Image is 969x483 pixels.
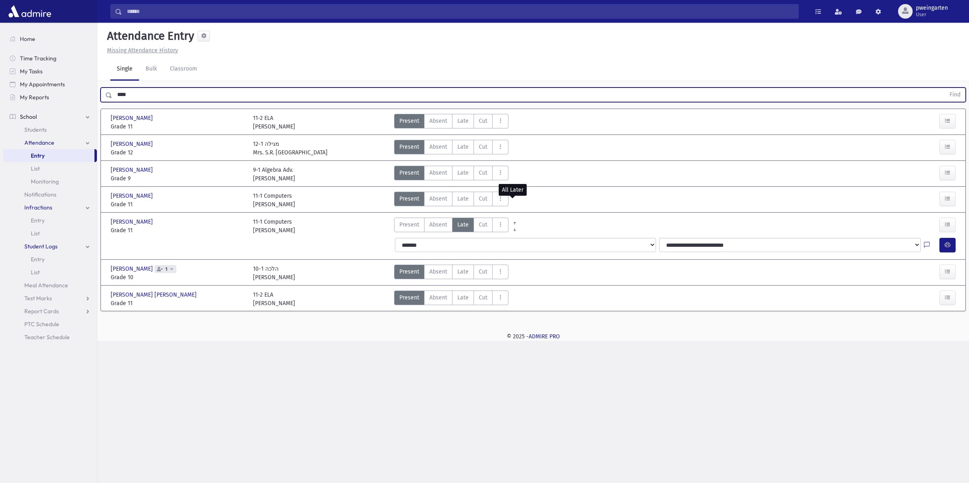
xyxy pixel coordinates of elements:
div: AttTypes [394,291,508,308]
a: Attendance [3,136,97,149]
button: Find [945,88,965,102]
a: Entry [3,149,94,162]
span: Cut [479,143,487,151]
span: Late [457,293,469,302]
span: Present [399,267,419,276]
a: List [3,266,97,279]
a: ADMIRE PRO [529,333,560,340]
a: Time Tracking [3,52,97,65]
span: Cut [479,117,487,125]
span: Grade 12 [111,148,245,157]
span: Grade 11 [111,122,245,131]
span: Late [457,220,469,229]
a: Missing Attendance History [104,47,178,54]
span: PTC Schedule [24,321,59,328]
div: 10-1 הלכה [PERSON_NAME] [253,265,295,282]
a: My Appointments [3,78,97,91]
div: AttTypes [394,192,508,209]
a: Report Cards [3,305,97,318]
span: Student Logs [24,243,58,250]
span: Present [399,194,419,203]
a: Teacher Schedule [3,331,97,344]
a: My Reports [3,91,97,104]
a: PTC Schedule [3,318,97,331]
span: Entry [31,152,45,159]
div: 11-1 Computers [PERSON_NAME] [253,192,295,209]
a: Entry [3,253,97,266]
a: Classroom [163,58,204,81]
span: Meal Attendance [24,282,68,289]
div: AttTypes [394,140,508,157]
span: [PERSON_NAME] [111,140,154,148]
span: Present [399,293,419,302]
a: Home [3,32,97,45]
div: 12-1 מגילה Mrs. S.R. [GEOGRAPHIC_DATA] [253,140,328,157]
a: Student Logs [3,240,97,253]
span: Monitoring [31,178,59,185]
input: Search [122,4,798,19]
span: Entry [31,256,45,263]
a: Monitoring [3,175,97,188]
div: © 2025 - [110,332,956,341]
u: Missing Attendance History [107,47,178,54]
a: Students [3,123,97,136]
span: Report Cards [24,308,59,315]
span: Absent [429,194,447,203]
span: Grade 10 [111,273,245,282]
img: AdmirePro [6,3,53,19]
span: Test Marks [24,295,52,302]
span: Late [457,194,469,203]
div: AttTypes [394,265,508,282]
div: All Later [499,184,527,196]
span: Cut [479,293,487,302]
div: AttTypes [394,114,508,131]
div: 9-1 Algebra Adv. [PERSON_NAME] [253,166,295,183]
a: Bulk [139,58,163,81]
span: Present [399,169,419,177]
span: Late [457,169,469,177]
a: Test Marks [3,292,97,305]
span: Cut [479,267,487,276]
span: Absent [429,169,447,177]
div: 11-2 ELA [PERSON_NAME] [253,114,295,131]
span: Grade 11 [111,226,245,235]
span: Home [20,35,35,43]
span: Cut [479,194,487,203]
span: [PERSON_NAME] [111,218,154,226]
a: Notifications [3,188,97,201]
a: List [3,227,97,240]
span: pweingarten [916,5,948,11]
div: AttTypes [394,218,508,235]
span: Cut [479,169,487,177]
span: Absent [429,117,447,125]
span: List [31,269,40,276]
span: Entry [31,217,45,224]
span: List [31,165,40,172]
a: Meal Attendance [3,279,97,292]
span: Notifications [24,191,56,198]
span: Late [457,117,469,125]
span: Absent [429,143,447,151]
span: List [31,230,40,237]
span: [PERSON_NAME] [111,192,154,200]
a: Single [110,58,139,81]
span: [PERSON_NAME] [PERSON_NAME] [111,291,198,299]
span: [PERSON_NAME] [111,265,154,273]
span: Cut [479,220,487,229]
h5: Attendance Entry [104,29,194,43]
span: Present [399,143,419,151]
span: Grade 11 [111,299,245,308]
span: [PERSON_NAME] [111,166,154,174]
span: User [916,11,948,18]
span: Late [457,143,469,151]
div: 11-1 Computers [PERSON_NAME] [253,218,295,235]
span: Absent [429,267,447,276]
a: List [3,162,97,175]
span: Students [24,126,47,133]
a: School [3,110,97,123]
div: AttTypes [394,166,508,183]
span: My Reports [20,94,49,101]
span: My Appointments [20,81,65,88]
span: Attendance [24,139,54,146]
span: Present [399,117,419,125]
